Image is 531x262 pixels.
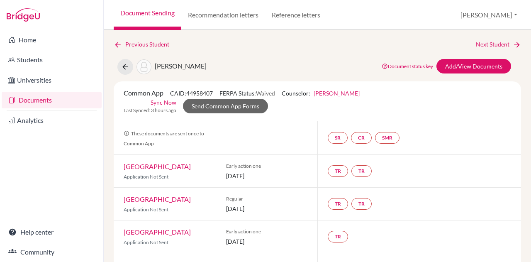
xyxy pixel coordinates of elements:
a: Universities [2,72,102,88]
a: Send Common App Forms [183,99,268,113]
a: Help center [2,224,102,240]
a: Students [2,51,102,68]
span: FERPA Status: [219,90,275,97]
img: Bridge-U [7,8,40,22]
a: Documents [2,92,102,108]
span: Early action one [226,228,308,235]
span: [DATE] [226,204,308,213]
a: [GEOGRAPHIC_DATA] [124,228,191,236]
span: [DATE] [226,237,308,246]
a: Community [2,244,102,260]
a: [GEOGRAPHIC_DATA] [124,195,191,203]
span: Application Not Sent [124,206,168,213]
span: Application Not Sent [124,239,168,245]
a: [GEOGRAPHIC_DATA] [124,162,191,170]
a: TR [328,165,348,177]
span: These documents are sent once to Common App [124,130,204,147]
span: Counselor: [282,90,360,97]
a: TR [328,231,348,242]
a: Next Student [476,40,521,49]
span: Waived [256,90,275,97]
span: Regular [226,195,308,203]
a: CR [351,132,372,144]
span: [PERSON_NAME] [155,62,207,70]
a: SR [328,132,348,144]
a: Home [2,32,102,48]
a: TR [351,198,372,210]
button: [PERSON_NAME] [457,7,521,23]
span: Common App [124,89,163,97]
span: Early action one [226,162,308,170]
a: SMR [375,132,399,144]
span: Last Synced: 3 hours ago [124,107,176,114]
span: Application Not Sent [124,174,168,180]
a: Previous Student [114,40,176,49]
span: [DATE] [226,171,308,180]
a: Analytics [2,112,102,129]
a: TR [351,165,372,177]
a: Add/View Documents [436,59,511,73]
a: TR [328,198,348,210]
span: CAID: 44958407 [170,90,213,97]
a: [PERSON_NAME] [314,90,360,97]
a: Document status key [382,63,433,69]
a: Sync Now [151,98,176,107]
